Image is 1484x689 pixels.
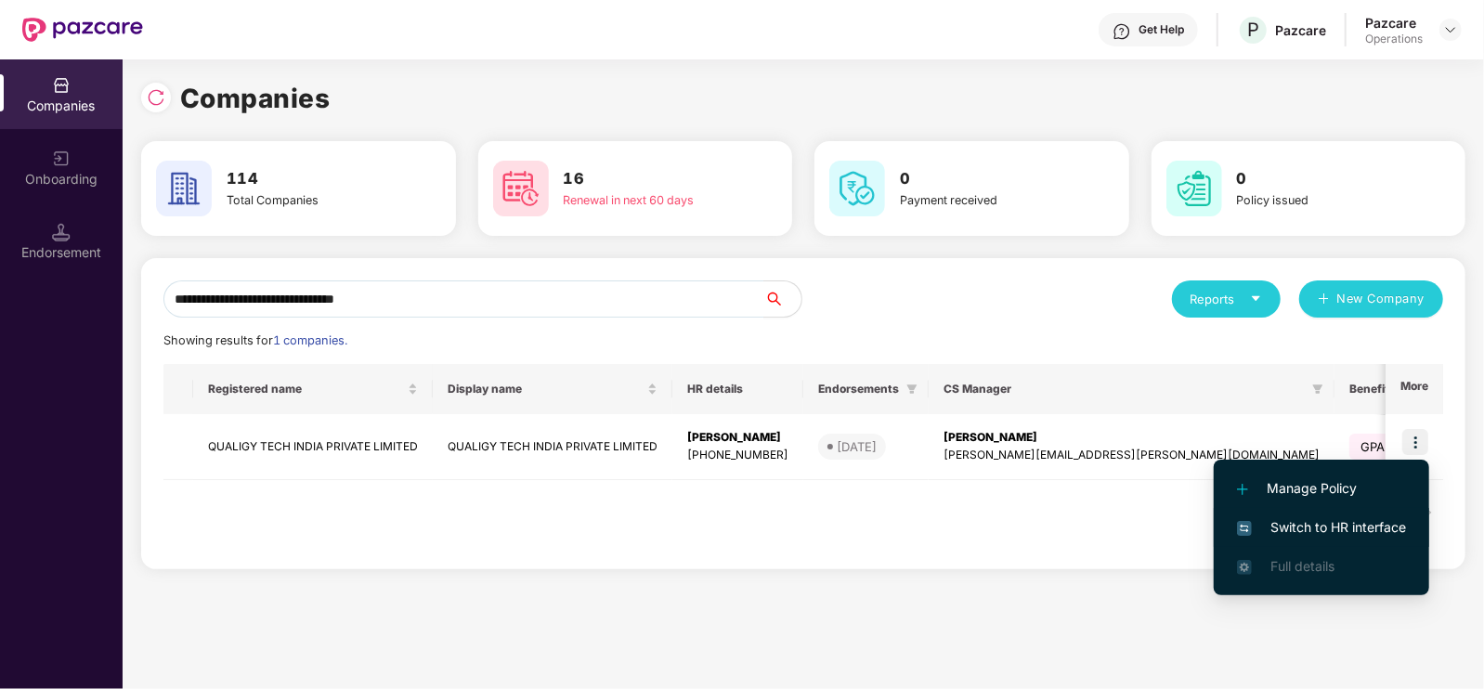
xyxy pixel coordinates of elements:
span: Showing results for [163,333,347,347]
span: GPA [1349,434,1397,460]
span: caret-down [1250,292,1262,305]
span: Full details [1270,558,1334,574]
img: svg+xml;base64,PHN2ZyB4bWxucz0iaHR0cDovL3d3dy53My5vcmcvMjAwMC9zdmciIHdpZHRoPSI2MCIgaGVpZ2h0PSI2MC... [829,161,885,216]
button: search [763,280,802,318]
span: filter [903,378,921,400]
span: Endorsements [818,382,899,396]
div: Total Companies [227,191,386,210]
div: Renewal in next 60 days [564,191,723,210]
img: svg+xml;base64,PHN2ZyB3aWR0aD0iMTQuNSIgaGVpZ2h0PSIxNC41IiB2aWV3Qm94PSIwIDAgMTYgMTYiIGZpbGw9Im5vbm... [52,223,71,241]
span: filter [1308,378,1327,400]
th: HR details [672,364,803,414]
div: Operations [1365,32,1423,46]
span: search [763,292,801,306]
h3: 16 [564,167,723,191]
img: icon [1402,429,1428,455]
img: svg+xml;base64,PHN2ZyBpZD0iSGVscC0zMngzMiIgeG1sbnM9Imh0dHA6Ly93d3cudzMub3JnLzIwMDAvc3ZnIiB3aWR0aD... [1113,22,1131,41]
span: Registered name [208,382,404,396]
img: svg+xml;base64,PHN2ZyB4bWxucz0iaHR0cDovL3d3dy53My5vcmcvMjAwMC9zdmciIHdpZHRoPSI2MCIgaGVpZ2h0PSI2MC... [493,161,549,216]
div: Pazcare [1365,14,1423,32]
span: filter [906,383,918,395]
button: plusNew Company [1299,280,1443,318]
div: [PERSON_NAME][EMAIL_ADDRESS][PERSON_NAME][DOMAIN_NAME] [944,447,1320,464]
span: New Company [1337,290,1425,308]
div: [PERSON_NAME] [687,429,788,447]
div: Pazcare [1275,21,1326,39]
th: Display name [433,364,672,414]
span: plus [1318,292,1330,307]
span: Switch to HR interface [1237,517,1406,538]
td: QUALIGY TECH INDIA PRIVATE LIMITED [433,414,672,480]
h3: 114 [227,167,386,191]
span: CS Manager [944,382,1305,396]
div: [PERSON_NAME] [944,429,1320,447]
img: svg+xml;base64,PHN2ZyBpZD0iUmVsb2FkLTMyeDMyIiB4bWxucz0iaHR0cDovL3d3dy53My5vcmcvMjAwMC9zdmciIHdpZH... [147,88,165,107]
img: svg+xml;base64,PHN2ZyB4bWxucz0iaHR0cDovL3d3dy53My5vcmcvMjAwMC9zdmciIHdpZHRoPSI2MCIgaGVpZ2h0PSI2MC... [156,161,212,216]
img: svg+xml;base64,PHN2ZyB4bWxucz0iaHR0cDovL3d3dy53My5vcmcvMjAwMC9zdmciIHdpZHRoPSIxNi4zNjMiIGhlaWdodD... [1237,560,1252,575]
img: svg+xml;base64,PHN2ZyBpZD0iQ29tcGFuaWVzIiB4bWxucz0iaHR0cDovL3d3dy53My5vcmcvMjAwMC9zdmciIHdpZHRoPS... [52,76,71,95]
div: [DATE] [837,437,877,456]
img: svg+xml;base64,PHN2ZyBpZD0iRHJvcGRvd24tMzJ4MzIiIHhtbG5zPSJodHRwOi8vd3d3LnczLm9yZy8yMDAwL3N2ZyIgd2... [1443,22,1458,37]
img: svg+xml;base64,PHN2ZyB3aWR0aD0iMjAiIGhlaWdodD0iMjAiIHZpZXdCb3g9IjAgMCAyMCAyMCIgZmlsbD0ibm9uZSIgeG... [52,149,71,168]
h1: Companies [180,78,331,119]
span: Manage Policy [1237,478,1406,499]
span: P [1247,19,1259,41]
td: QUALIGY TECH INDIA PRIVATE LIMITED [193,414,433,480]
span: filter [1312,383,1323,395]
th: Registered name [193,364,433,414]
span: 1 companies. [273,333,347,347]
div: Payment received [900,191,1060,210]
th: More [1386,364,1443,414]
h3: 0 [900,167,1060,191]
img: svg+xml;base64,PHN2ZyB4bWxucz0iaHR0cDovL3d3dy53My5vcmcvMjAwMC9zdmciIHdpZHRoPSIxNiIgaGVpZ2h0PSIxNi... [1237,521,1252,536]
span: Display name [448,382,644,396]
div: [PHONE_NUMBER] [687,447,788,464]
img: svg+xml;base64,PHN2ZyB4bWxucz0iaHR0cDovL3d3dy53My5vcmcvMjAwMC9zdmciIHdpZHRoPSIxMi4yMDEiIGhlaWdodD... [1237,484,1248,495]
img: New Pazcare Logo [22,18,143,42]
img: svg+xml;base64,PHN2ZyB4bWxucz0iaHR0cDovL3d3dy53My5vcmcvMjAwMC9zdmciIHdpZHRoPSI2MCIgaGVpZ2h0PSI2MC... [1166,161,1222,216]
div: Reports [1191,290,1262,308]
div: Get Help [1139,22,1184,37]
h3: 0 [1237,167,1397,191]
div: Policy issued [1237,191,1397,210]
